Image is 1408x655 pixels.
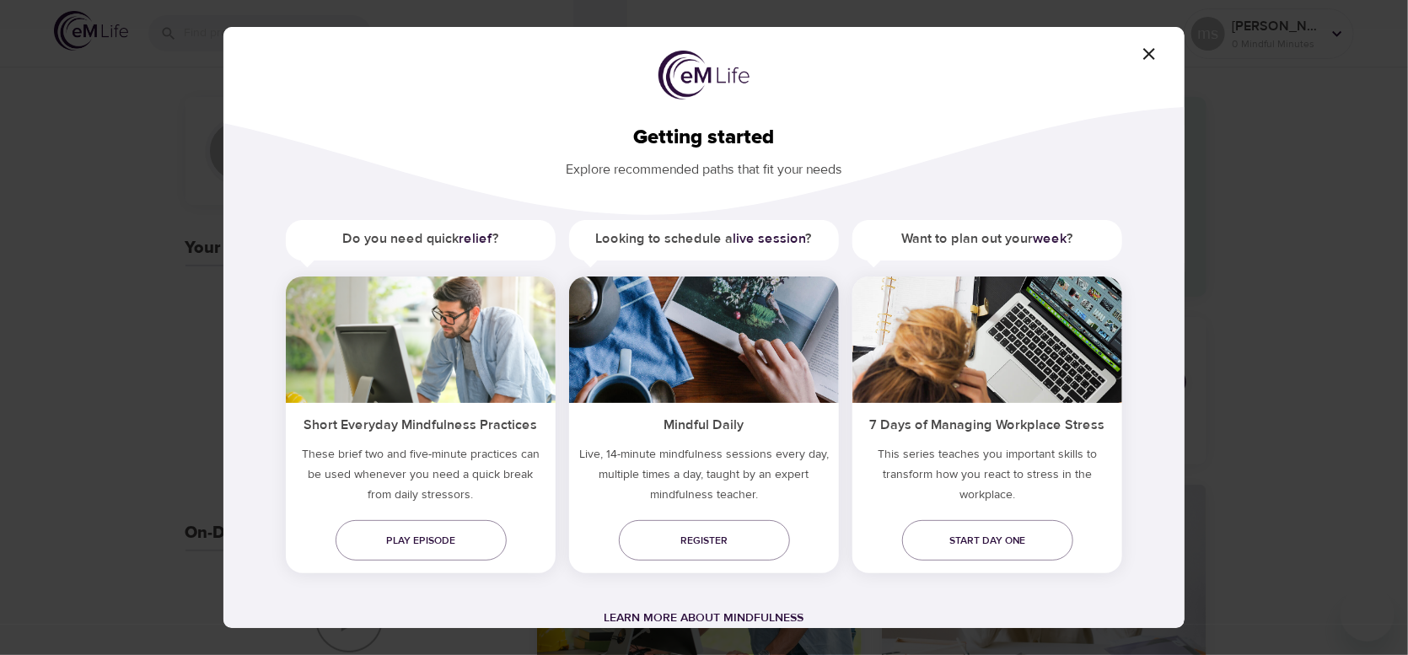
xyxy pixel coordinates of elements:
[569,220,839,258] h5: Looking to schedule a ?
[286,276,556,403] img: ims
[286,403,556,444] h5: Short Everyday Mindfulness Practices
[459,230,492,247] a: relief
[734,230,806,247] a: live session
[569,444,839,512] p: Live, 14-minute mindfulness sessions every day, multiple times a day, taught by an expert mindful...
[658,51,750,99] img: logo
[336,520,507,561] a: Play episode
[569,403,839,444] h5: Mindful Daily
[250,150,1158,180] p: Explore recommended paths that fit your needs
[852,444,1122,512] p: This series teaches you important skills to transform how you react to stress in the workplace.
[349,532,493,550] span: Play episode
[569,276,839,403] img: ims
[852,220,1122,258] h5: Want to plan out your ?
[250,126,1158,150] h2: Getting started
[852,276,1122,403] img: ims
[852,403,1122,444] h5: 7 Days of Managing Workplace Stress
[632,532,777,550] span: Register
[1033,230,1067,247] a: week
[619,520,790,561] a: Register
[916,532,1060,550] span: Start day one
[605,610,804,625] a: Learn more about mindfulness
[286,220,556,258] h5: Do you need quick ?
[286,444,556,512] h5: These brief two and five-minute practices can be used whenever you need a quick break from daily ...
[902,520,1073,561] a: Start day one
